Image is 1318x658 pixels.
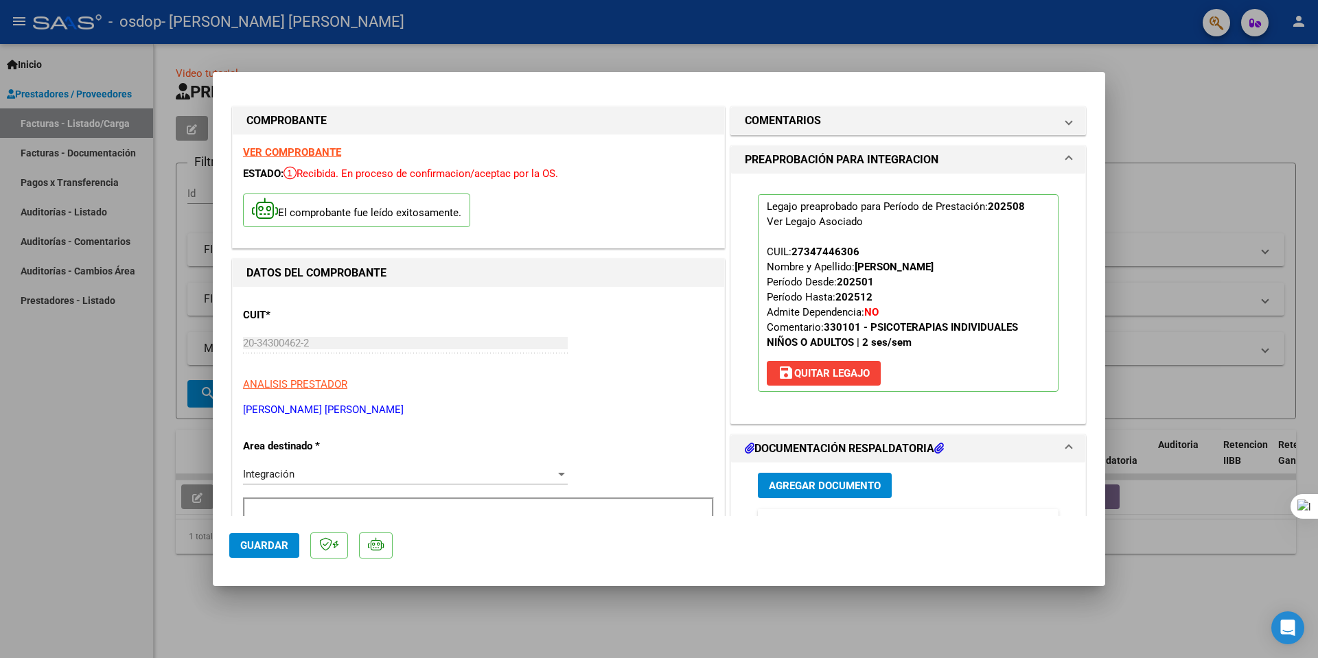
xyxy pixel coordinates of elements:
p: [PERSON_NAME] [PERSON_NAME] [243,402,714,418]
datatable-header-cell: ID [758,509,792,539]
p: Legajo preaprobado para Período de Prestación: [758,194,1059,392]
span: ESTADO: [243,167,284,180]
p: Area destinado * [243,438,384,454]
span: CUIL: Nombre y Apellido: Período Desde: Período Hasta: Admite Dependencia: [767,246,1018,349]
strong: 202508 [988,200,1025,213]
a: VER COMPROBANTE [243,146,341,158]
span: ANALISIS PRESTADOR [243,378,347,390]
datatable-header-cell: Documento [792,509,895,539]
span: Integración [243,468,294,480]
strong: 202501 [837,276,874,288]
mat-expansion-panel-header: DOCUMENTACIÓN RESPALDATORIA [731,435,1085,462]
span: Quitar Legajo [778,367,870,379]
div: 27347446306 [791,244,859,259]
mat-expansion-panel-header: PREAPROBACIÓN PARA INTEGRACION [731,146,1085,174]
span: Agregar Documento [769,480,881,492]
button: Guardar [229,533,299,558]
mat-icon: save [778,364,794,381]
datatable-header-cell: Acción [1053,509,1122,539]
h1: DOCUMENTACIÓN RESPALDATORIA [745,440,944,457]
button: Quitar Legajo [767,361,881,386]
p: Período de Prestación (Ej: 202505 para Mayo 2025) [248,513,386,544]
span: Comentario: [767,321,1018,349]
strong: 330101 - PSICOTERAPIAS INDIVIDUALES NIÑOS O ADULTOS | 2 ses/sem [767,321,1018,349]
strong: NO [864,306,879,318]
strong: DATOS DEL COMPROBANTE [246,266,386,279]
button: Agregar Documento [758,473,892,498]
div: Open Intercom Messenger [1271,611,1304,644]
h1: COMENTARIOS [745,113,821,129]
div: Ver Legajo Asociado [767,214,863,229]
span: Recibida. En proceso de confirmacion/aceptac por la OS. [284,167,558,180]
mat-expansion-panel-header: COMENTARIOS [731,107,1085,134]
span: Guardar [240,539,288,552]
strong: 202512 [835,291,872,303]
h1: PREAPROBACIÓN PARA INTEGRACION [745,152,938,168]
div: PREAPROBACIÓN PARA INTEGRACION [731,174,1085,423]
datatable-header-cell: Subido [984,509,1053,539]
strong: [PERSON_NAME] [855,261,934,273]
strong: COMPROBANTE [246,114,327,127]
p: CUIT [243,307,384,323]
datatable-header-cell: Usuario [895,509,984,539]
p: El comprobante fue leído exitosamente. [243,193,470,227]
